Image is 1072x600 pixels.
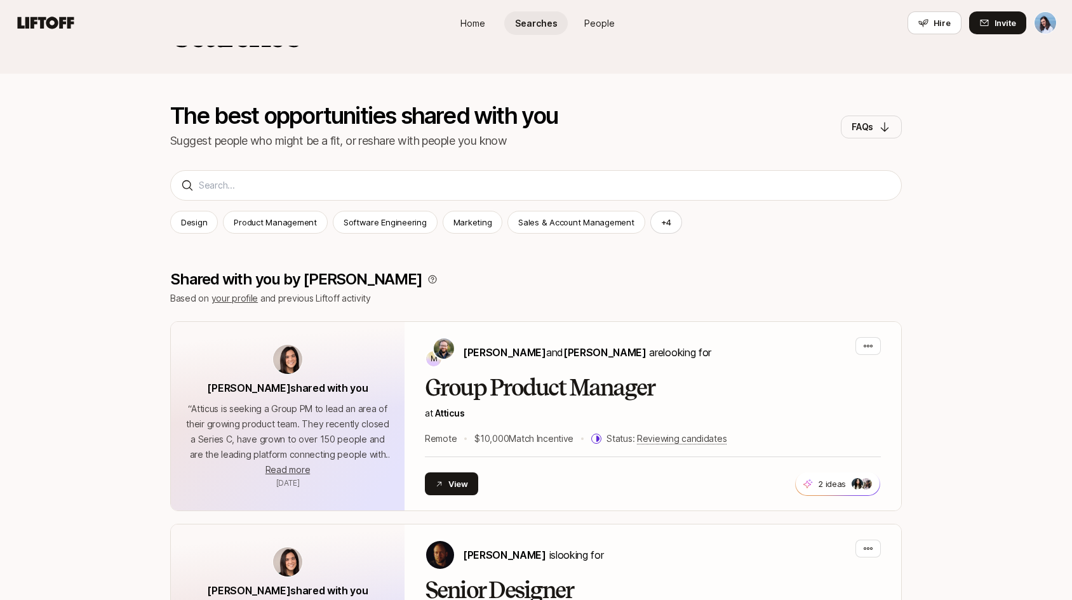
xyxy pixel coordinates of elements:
button: Read more [265,462,310,477]
button: Invite [969,11,1026,34]
p: Product Management [234,216,316,229]
p: at [425,406,881,421]
p: $10,000 Match Incentive [474,431,573,446]
span: August 12, 2025 4:42pm [276,478,300,488]
span: Home [460,17,485,30]
p: is looking for [463,547,603,563]
h2: Group Product Manager [425,375,881,401]
img: avatar-url [273,547,302,577]
button: +4 [650,211,683,234]
p: 2 ideas [818,477,846,490]
span: Searches [515,17,558,30]
img: Ben Abrahams [434,338,454,359]
p: Suggest people who might be a fit, or reshare with people you know [170,132,558,150]
p: FAQs [852,119,873,135]
img: 3f97a976_3792_4baf_b6b0_557933e89327.jpg [861,478,872,490]
img: Dan Tase [1035,12,1056,34]
p: Software Engineering [344,216,427,229]
img: c7e21d02_fcf1_4905_920a_35301ca4bd70.jpg [852,478,863,490]
p: Design [181,216,207,229]
img: Nicholas Pattison [426,541,454,569]
span: Read more [265,464,310,475]
a: People [568,11,631,35]
span: [PERSON_NAME] [563,346,647,359]
a: Home [441,11,504,35]
p: Remote [425,431,457,446]
p: M [431,351,438,366]
a: Searches [504,11,568,35]
p: Based on and previous Liftoff activity [170,291,902,306]
span: [PERSON_NAME] shared with you [207,382,368,394]
img: avatar-url [273,345,302,374]
p: The best opportunities shared with you [170,104,558,127]
a: your profile [211,293,258,303]
input: Search... [199,178,891,193]
p: Status: [606,431,727,446]
button: FAQs [841,116,902,138]
span: Reviewing candidates [637,433,727,444]
span: and [546,346,647,359]
span: [PERSON_NAME] [463,549,546,561]
p: “ Atticus is seeking a Group PM to lead an area of their growing product team. They recently clos... [186,401,389,462]
p: Marketing [453,216,492,229]
button: Hire [908,11,961,34]
p: Shared with you by [PERSON_NAME] [170,270,422,288]
button: 2 ideas [795,472,880,496]
span: [PERSON_NAME] shared with you [207,584,368,597]
a: Atticus [435,408,464,418]
span: Invite [995,17,1016,29]
h2: Searches [170,15,299,53]
span: [PERSON_NAME] [463,346,546,359]
span: People [584,17,615,30]
p: are looking for [463,344,711,361]
span: Hire [934,17,951,29]
button: View [425,472,478,495]
p: Sales & Account Management [518,216,634,229]
button: Dan Tase [1034,11,1057,34]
